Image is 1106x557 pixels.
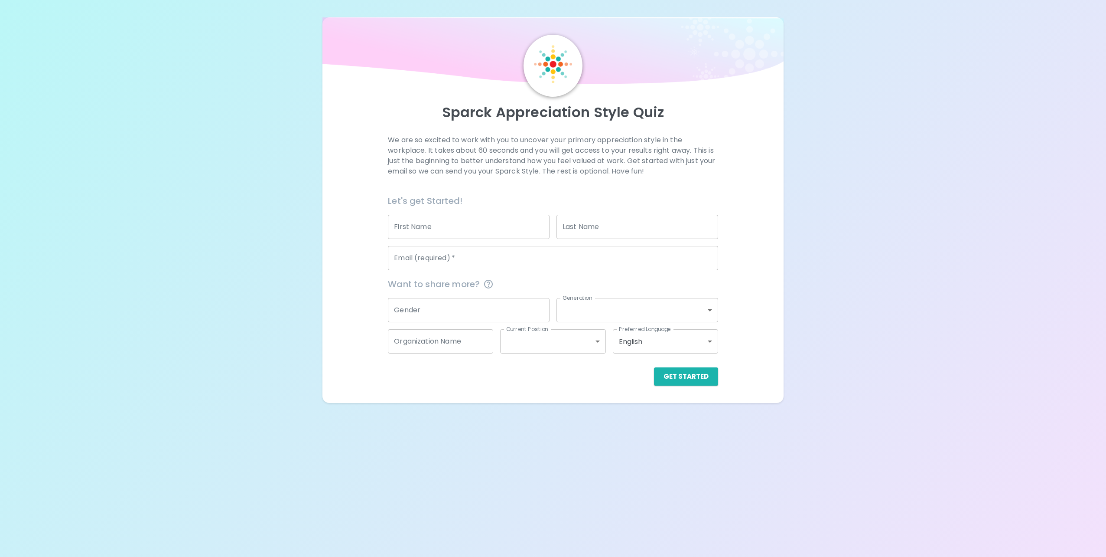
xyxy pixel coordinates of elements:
[388,135,718,177] p: We are so excited to work with you to uncover your primary appreciation style in the workplace. I...
[388,194,718,208] h6: Let's get Started!
[506,325,548,333] label: Current Position
[483,279,494,289] svg: This information is completely confidential and only used for aggregated appreciation studies at ...
[322,17,783,90] img: wave
[388,277,718,291] span: Want to share more?
[563,294,592,301] label: Generation
[534,45,572,83] img: Sparck Logo
[619,325,671,333] label: Preferred Language
[333,104,773,121] p: Sparck Appreciation Style Quiz
[654,367,718,386] button: Get Started
[613,329,718,354] div: English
